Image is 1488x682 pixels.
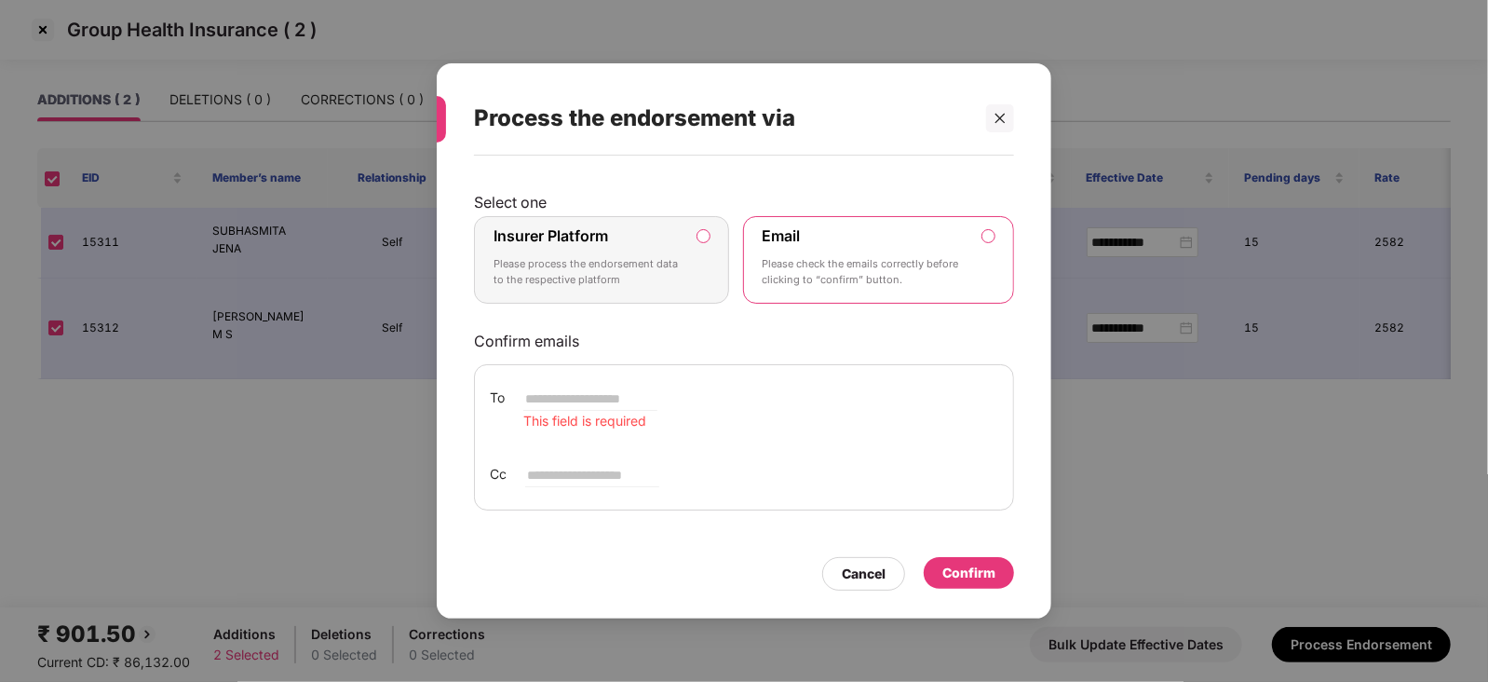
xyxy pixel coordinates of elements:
div: Process the endorsement via [474,82,969,155]
span: Cc [490,464,507,484]
label: Insurer Platform [494,226,608,245]
span: To [490,388,505,408]
p: Please check the emails correctly before clicking to “confirm” button. [763,256,969,289]
span: close [994,112,1007,125]
div: Confirm [942,563,995,583]
span: This field is required [523,413,646,429]
p: Please process the endorsement data to the respective platform [494,256,683,289]
label: Email [763,226,801,245]
p: Select one [474,193,1014,211]
input: EmailPlease check the emails correctly before clicking to “confirm” button. [982,230,994,242]
input: Insurer PlatformPlease process the endorsement data to the respective platform [697,230,710,242]
div: Cancel [842,564,886,584]
p: Confirm emails [474,332,1014,350]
